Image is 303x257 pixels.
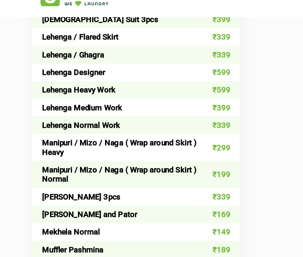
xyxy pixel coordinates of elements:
[68,44,202,58] td: Lehenga / Flared Skirt
[202,215,235,229] td: ₹189
[202,72,235,86] td: ₹599
[68,86,202,100] td: Lehenga Heavy Work
[202,200,235,215] td: ₹149
[202,44,235,58] td: ₹339
[202,243,235,257] td: ₹99
[68,243,202,257] td: [PERSON_NAME]
[202,115,235,129] td: ₹339
[68,150,202,172] td: Manipuri / Mizo / Naga ( Wrap around Skirt ) Normal
[68,115,202,129] td: Lehenga Normal Work
[202,58,235,72] td: ₹339
[202,30,235,44] td: ₹399
[68,72,202,86] td: Lehenga Designer
[68,229,202,243] td: Muffler Woolen
[202,186,235,200] td: ₹169
[68,200,202,215] td: Mekhela Normal
[202,229,235,243] td: ₹129
[68,186,202,200] td: [PERSON_NAME] and Pator
[75,10,130,26] img: UClean Laundry and Dry Cleaning
[68,172,202,186] td: [PERSON_NAME] 3pcs
[68,30,202,44] td: [DEMOGRAPHIC_DATA] Suit 3pcs
[202,86,235,100] td: ₹599
[202,150,235,172] td: ₹199
[68,215,202,229] td: Muffler Pashmina
[202,129,235,150] td: ₹299
[68,100,202,115] td: Lehenga Medium Work
[202,172,235,186] td: ₹339
[68,129,202,150] td: Manipuri / Mizo / Naga ( Wrap around Skirt ) Heavy
[202,100,235,115] td: ₹399
[68,58,202,72] td: Lehenga / Ghagra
